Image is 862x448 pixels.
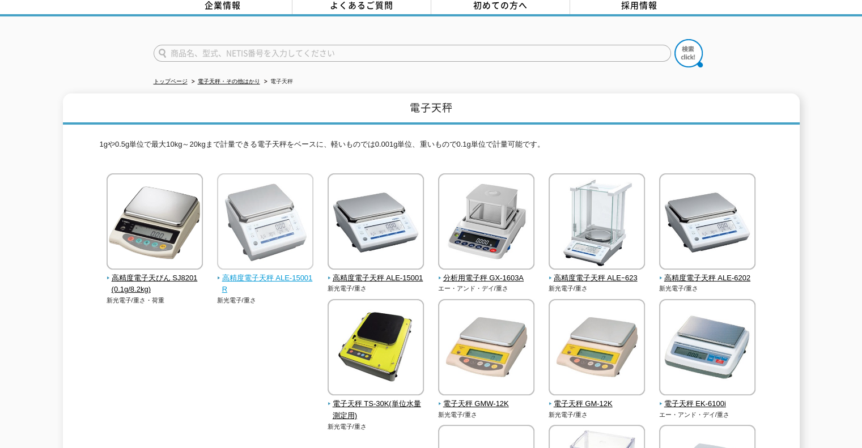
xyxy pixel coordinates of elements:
p: 新光電子/重さ [549,410,646,420]
a: 高精度電子天秤 ALEｰ623 [549,262,646,284]
span: 電子天秤 GM-12K [549,398,646,410]
span: 電子天秤 GMW-12K [438,398,535,410]
img: 電子天秤 GM-12K [549,299,645,398]
p: 新光電子/重さ [217,296,314,305]
img: 高精度電子天秤 ALE-15001R [217,173,313,272]
img: 高精度電子天秤 ALE-6202 [659,173,755,272]
img: 電子天秤 GMW-12K [438,299,534,398]
a: 電子天秤・その他はかり [198,78,260,84]
a: 分析用電子秤 GX-1603A [438,262,535,284]
p: 新光電子/重さ [438,410,535,420]
p: 新光電子/重さ [549,284,646,293]
p: 新光電子/重さ [659,284,756,293]
span: 高精度電子天秤 ALE-15001 [328,272,424,284]
a: 電子天秤 GM-12K [549,387,646,410]
h1: 電子天秤 [63,93,800,125]
a: 電子天秤 GMW-12K [438,387,535,410]
span: 高精度電子天びん SJ8201(0.1g/8.2kg) [107,272,203,296]
a: トップページ [154,78,188,84]
a: 電子天秤 EK-6100i [659,387,756,410]
span: 電子天秤 TS-30K(単位水量測定用) [328,398,424,422]
input: 商品名、型式、NETIS番号を入力してください [154,45,671,62]
span: 高精度電子天秤 ALE-6202 [659,272,756,284]
span: 分析用電子秤 GX-1603A [438,272,535,284]
p: 新光電子/重さ [328,422,424,432]
p: エー・アンド・デイ/重さ [659,410,756,420]
p: 1gや0.5g単位で最大10kg～20kgまで計量できる電子天秤をベースに、軽いものでは0.001g単位、重いもので0.1g単位で計量可能です。 [100,139,763,156]
span: 高精度電子天秤 ALE-15001R [217,272,314,296]
li: 電子天秤 [262,76,293,88]
img: btn_search.png [674,39,703,67]
img: 高精度電子天秤 ALEｰ623 [549,173,645,272]
p: 新光電子/重さ [328,284,424,293]
a: 高精度電子天秤 ALE-15001 [328,262,424,284]
img: 高精度電子天秤 ALE-15001 [328,173,424,272]
img: 電子天秤 TS-30K(単位水量測定用) [328,299,424,398]
a: 高精度電子天びん SJ8201(0.1g/8.2kg) [107,262,203,296]
a: 高精度電子天秤 ALE-15001R [217,262,314,296]
img: 電子天秤 EK-6100i [659,299,755,398]
a: 電子天秤 TS-30K(単位水量測定用) [328,387,424,421]
p: 新光電子/重さ・荷重 [107,296,203,305]
p: エー・アンド・デイ/重さ [438,284,535,293]
span: 電子天秤 EK-6100i [659,398,756,410]
img: 分析用電子秤 GX-1603A [438,173,534,272]
span: 高精度電子天秤 ALEｰ623 [549,272,646,284]
a: 高精度電子天秤 ALE-6202 [659,262,756,284]
img: 高精度電子天びん SJ8201(0.1g/8.2kg) [107,173,203,272]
